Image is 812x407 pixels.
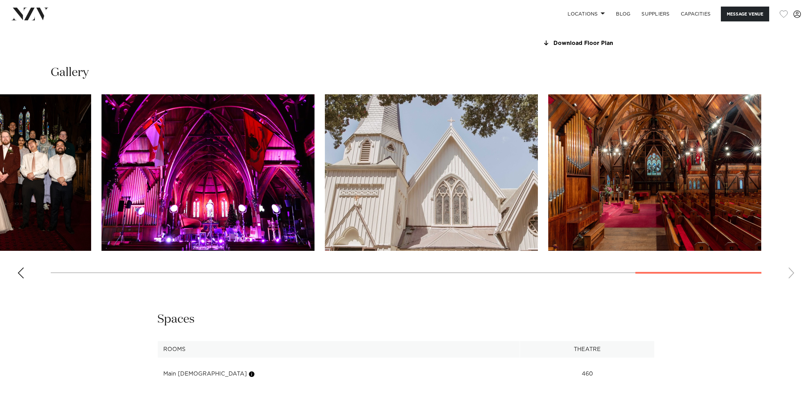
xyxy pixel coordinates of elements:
a: SUPPLIERS [636,7,675,21]
swiper-slide: 17 / 18 [325,94,538,251]
swiper-slide: 18 / 18 [548,94,761,251]
a: BLOG [610,7,636,21]
a: Locations [562,7,610,21]
a: Capacities [675,7,716,21]
swiper-slide: 16 / 18 [101,94,315,251]
a: Download Floor Plan [542,40,655,46]
td: 460 [520,366,655,382]
img: nzv-logo.png [11,8,49,20]
h2: Spaces [157,312,195,327]
th: Rooms [158,341,520,358]
th: Theatre [520,341,655,358]
button: Message Venue [721,7,769,21]
td: Main [DEMOGRAPHIC_DATA] [158,366,520,382]
h2: Gallery [51,65,89,81]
